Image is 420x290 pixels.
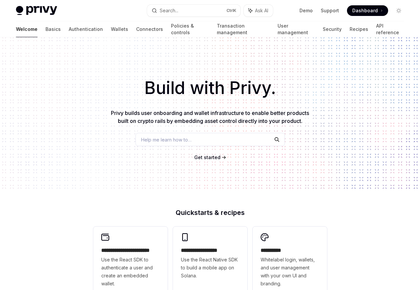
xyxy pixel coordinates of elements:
a: API reference [376,21,404,37]
span: Get started [194,154,220,160]
a: Wallets [111,21,128,37]
a: Get started [194,154,220,161]
h2: Quickstarts & recipes [93,209,327,216]
span: Use the React SDK to authenticate a user and create an embedded wallet. [101,256,160,288]
a: Policies & controls [171,21,209,37]
a: Dashboard [347,5,388,16]
img: light logo [16,6,57,15]
a: User management [278,21,315,37]
a: Transaction management [217,21,269,37]
a: Recipes [350,21,368,37]
h1: Build with Privy. [11,75,409,101]
span: Help me learn how to… [141,136,192,143]
span: Use the React Native SDK to build a mobile app on Solana. [181,256,239,280]
a: Basics [45,21,61,37]
span: Ctrl K [226,8,236,13]
a: Welcome [16,21,38,37]
button: Search...CtrlK [147,5,240,17]
a: Connectors [136,21,163,37]
a: Demo [299,7,313,14]
a: Authentication [69,21,103,37]
span: Whitelabel login, wallets, and user management with your own UI and branding. [261,256,319,288]
button: Ask AI [244,5,273,17]
div: Search... [160,7,178,15]
span: Ask AI [255,7,268,14]
button: Toggle dark mode [393,5,404,16]
a: Security [323,21,342,37]
span: Privy builds user onboarding and wallet infrastructure to enable better products built on crypto ... [111,110,309,124]
span: Dashboard [352,7,378,14]
a: Support [321,7,339,14]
